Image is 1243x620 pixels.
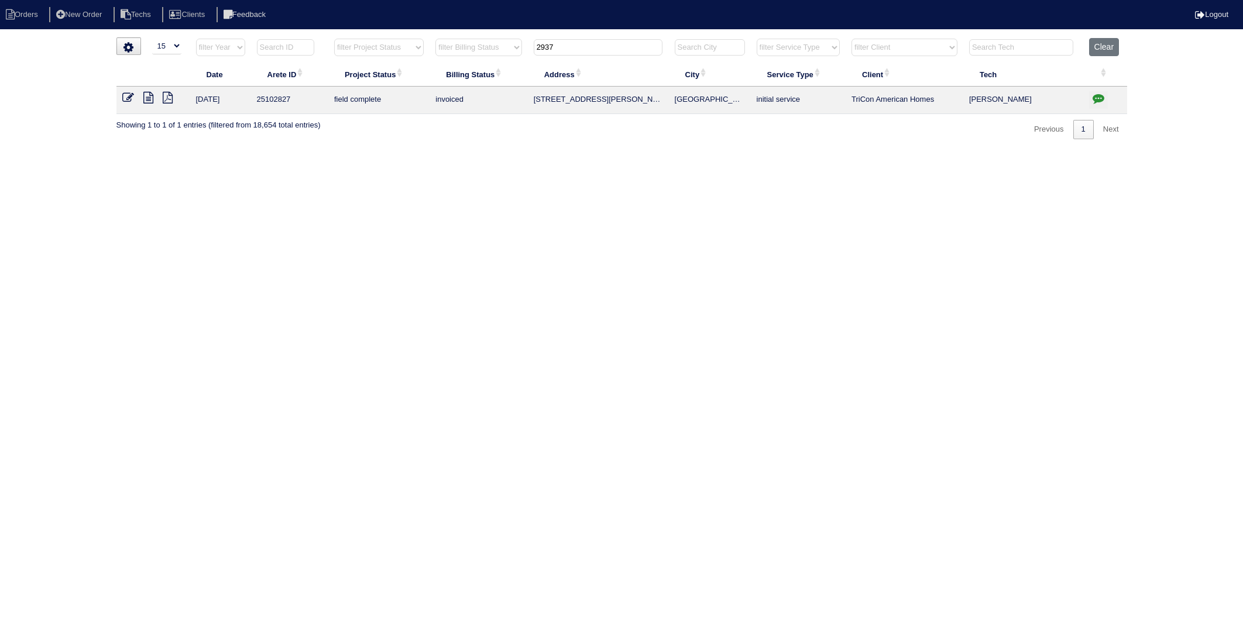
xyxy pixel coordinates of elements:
th: Tech [963,62,1083,87]
th: Date [190,62,251,87]
td: [GEOGRAPHIC_DATA] [669,87,751,114]
td: 25102827 [251,87,328,114]
td: initial service [751,87,846,114]
a: 1 [1073,120,1094,139]
th: Service Type: activate to sort column ascending [751,62,846,87]
div: Showing 1 to 1 of 1 entries (filtered from 18,654 total entries) [116,114,321,130]
td: invoiced [430,87,527,114]
input: Search Tech [969,39,1073,56]
th: Client: activate to sort column ascending [846,62,963,87]
li: Techs [114,7,160,23]
th: : activate to sort column ascending [1083,62,1127,87]
td: field complete [328,87,430,114]
a: Next [1095,120,1127,139]
td: [DATE] [190,87,251,114]
a: New Order [49,10,111,19]
th: Address: activate to sort column ascending [528,62,669,87]
th: Arete ID: activate to sort column ascending [251,62,328,87]
li: Clients [162,7,214,23]
a: Clients [162,10,214,19]
th: City: activate to sort column ascending [669,62,751,87]
button: Clear [1089,38,1119,56]
a: Logout [1195,10,1228,19]
th: Billing Status: activate to sort column ascending [430,62,527,87]
th: Project Status: activate to sort column ascending [328,62,430,87]
li: Feedback [217,7,275,23]
td: TriCon American Homes [846,87,963,114]
td: [STREET_ADDRESS][PERSON_NAME] [528,87,669,114]
input: Search Address [534,39,662,56]
li: New Order [49,7,111,23]
input: Search City [675,39,745,56]
input: Search ID [257,39,314,56]
a: Previous [1026,120,1072,139]
td: [PERSON_NAME] [963,87,1083,114]
a: Techs [114,10,160,19]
